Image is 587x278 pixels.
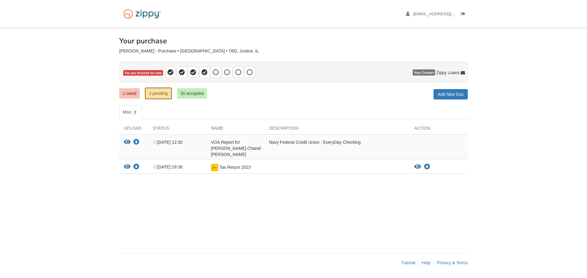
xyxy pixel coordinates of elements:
[132,109,139,115] span: 2
[434,89,468,99] a: Add New Doc
[119,49,468,54] div: [PERSON_NAME] - Purchase • [GEOGRAPHIC_DATA] • TBD, Justice, IL
[264,139,410,157] div: Navy Federal Credit Union : EveryDay Checking
[406,12,483,18] a: edit profile
[119,88,140,99] a: 1 owed
[461,12,468,18] a: Log out
[410,125,468,134] div: Action
[119,6,165,22] img: Logo
[413,12,483,16] span: brianaoden@icloud.com
[153,140,183,145] span: [DATE] 12:30
[153,164,183,169] span: [DATE] 19:36
[119,37,167,45] h1: Your purchase
[401,260,415,265] a: Tutorial
[211,164,218,171] img: Document fully signed
[211,140,261,157] span: VOA Report for [PERSON_NAME] Chanel [PERSON_NAME]
[414,164,421,170] button: View Tax Return 2023
[220,165,251,170] span: Tax Return 2023
[437,260,468,265] a: Privacy & Terms
[436,70,460,76] span: Zippy Loans
[124,164,131,170] button: View Tax Return 2023
[133,140,139,145] a: Download VOA Report for Briana Chanel Oden
[424,164,430,169] a: Download Tax Return 2023
[124,139,131,146] button: View VOA Report for Briana Chanel Oden
[422,260,430,265] a: Help
[133,165,139,170] a: Download Tax Return 2023
[119,106,142,119] a: Misc
[413,70,435,76] span: Your Contact
[123,70,163,76] span: You are finished for now
[148,125,206,134] div: Status
[264,125,410,134] div: Description
[145,88,172,99] a: 2 pending
[206,125,264,134] div: Name
[177,88,207,99] a: 30 accepted
[119,125,148,134] div: Upload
